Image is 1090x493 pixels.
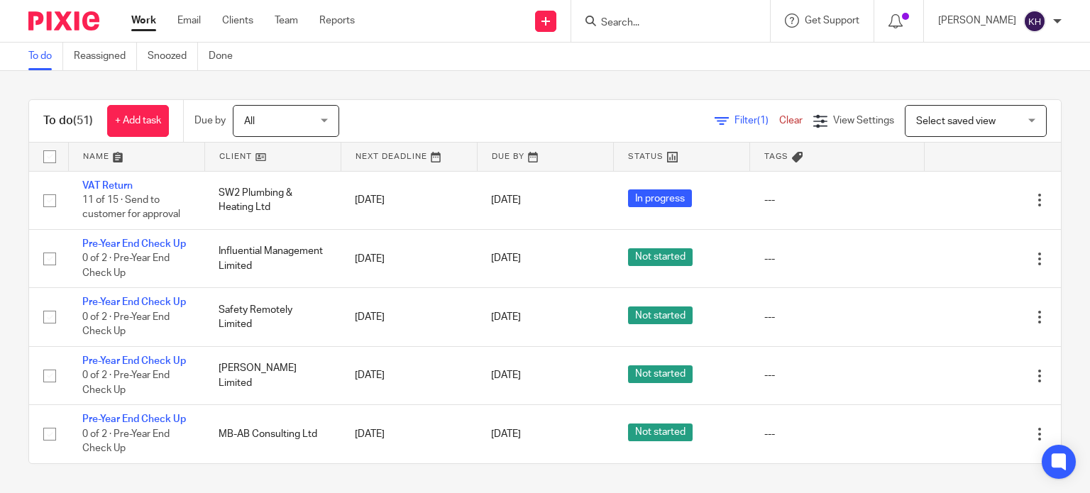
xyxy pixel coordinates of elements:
[28,43,63,70] a: To do
[805,16,859,26] span: Get Support
[764,368,910,382] div: ---
[319,13,355,28] a: Reports
[74,43,137,70] a: Reassigned
[764,427,910,441] div: ---
[628,189,692,207] span: In progress
[28,11,99,31] img: Pixie
[341,405,477,463] td: [DATE]
[916,116,996,126] span: Select saved view
[628,423,693,441] span: Not started
[275,13,298,28] a: Team
[779,116,803,126] a: Clear
[341,346,477,404] td: [DATE]
[131,13,156,28] a: Work
[82,312,170,337] span: 0 of 2 · Pre-Year End Check Up
[204,171,341,229] td: SW2 Plumbing & Heating Ltd
[628,365,693,383] span: Not started
[204,346,341,404] td: [PERSON_NAME] Limited
[209,43,243,70] a: Done
[600,17,727,30] input: Search
[628,248,693,266] span: Not started
[82,181,133,191] a: VAT Return
[82,254,170,279] span: 0 of 2 · Pre-Year End Check Up
[734,116,779,126] span: Filter
[764,252,910,266] div: ---
[244,116,255,126] span: All
[107,105,169,137] a: + Add task
[82,429,170,454] span: 0 of 2 · Pre-Year End Check Up
[938,13,1016,28] p: [PERSON_NAME]
[491,429,521,439] span: [DATE]
[833,116,894,126] span: View Settings
[204,288,341,346] td: Safety Remotely Limited
[341,229,477,287] td: [DATE]
[82,370,170,395] span: 0 of 2 · Pre-Year End Check Up
[628,306,693,324] span: Not started
[177,13,201,28] a: Email
[82,414,186,424] a: Pre-Year End Check Up
[194,113,226,128] p: Due by
[82,195,180,220] span: 11 of 15 · Send to customer for approval
[222,13,253,28] a: Clients
[341,171,477,229] td: [DATE]
[82,356,186,366] a: Pre-Year End Check Up
[491,371,521,381] span: [DATE]
[82,297,186,307] a: Pre-Year End Check Up
[1023,10,1046,33] img: svg%3E
[764,310,910,324] div: ---
[491,312,521,322] span: [DATE]
[491,254,521,264] span: [DATE]
[204,405,341,463] td: MB-AB Consulting Ltd
[148,43,198,70] a: Snoozed
[757,116,769,126] span: (1)
[82,239,186,249] a: Pre-Year End Check Up
[73,115,93,126] span: (51)
[491,195,521,205] span: [DATE]
[764,193,910,207] div: ---
[764,153,788,160] span: Tags
[341,288,477,346] td: [DATE]
[43,113,93,128] h1: To do
[204,229,341,287] td: Influential Management Limited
